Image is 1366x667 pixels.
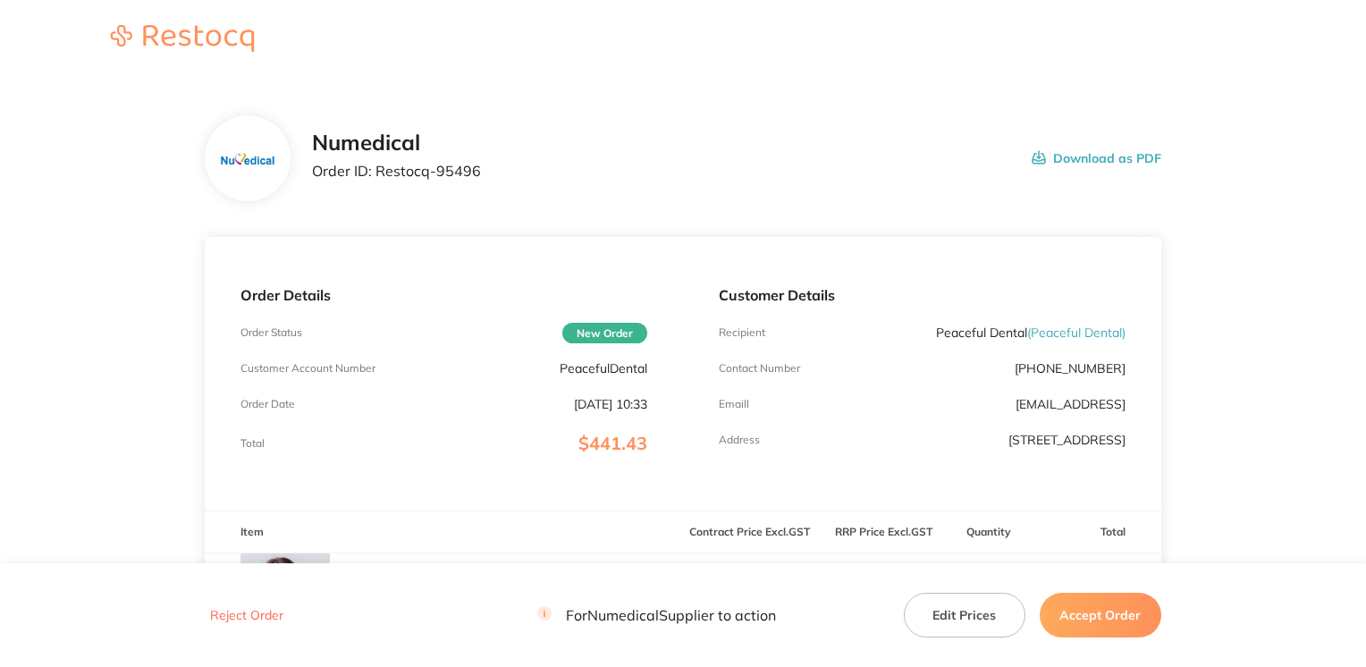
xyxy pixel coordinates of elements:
a: [EMAIL_ADDRESS] [1016,396,1126,412]
p: [STREET_ADDRESS] [1008,433,1126,447]
th: Total [1027,511,1161,553]
img: ZnNjZ2Fpag [240,553,330,643]
p: Order Date [240,398,295,410]
button: Reject Order [205,608,289,624]
p: [PHONE_NUMBER] [1015,361,1126,376]
p: For Numedical Supplier to action [537,607,776,624]
span: New Order [562,323,647,343]
th: Item [205,511,683,553]
button: Accept Order [1040,593,1161,637]
p: Total [240,437,265,450]
p: Address [719,434,760,446]
img: Restocq logo [93,25,272,52]
a: Restocq logo [93,25,272,55]
p: Order ID: Restocq- 95496 [312,163,481,179]
th: RRP Price Excl. GST [817,511,951,553]
th: Contract Price Excl. GST [683,511,817,553]
p: Contact Number [719,362,800,375]
p: Customer Details [719,287,1126,303]
h2: Numedical [312,131,481,156]
span: $441.43 [578,432,647,454]
button: Edit Prices [904,593,1025,637]
button: Download as PDF [1032,131,1161,186]
th: Quantity [950,511,1027,553]
p: Order Details [240,287,647,303]
p: Peaceful Dental [936,325,1126,340]
img: bTgzdmk4dA [219,148,277,169]
span: ( Peaceful Dental ) [1027,325,1126,341]
p: PeacefulDental [560,361,647,376]
p: Emaill [719,398,749,410]
p: Order Status [240,326,302,339]
p: Customer Account Number [240,362,375,375]
p: Recipient [719,326,765,339]
p: [DATE] 10:33 [574,397,647,411]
